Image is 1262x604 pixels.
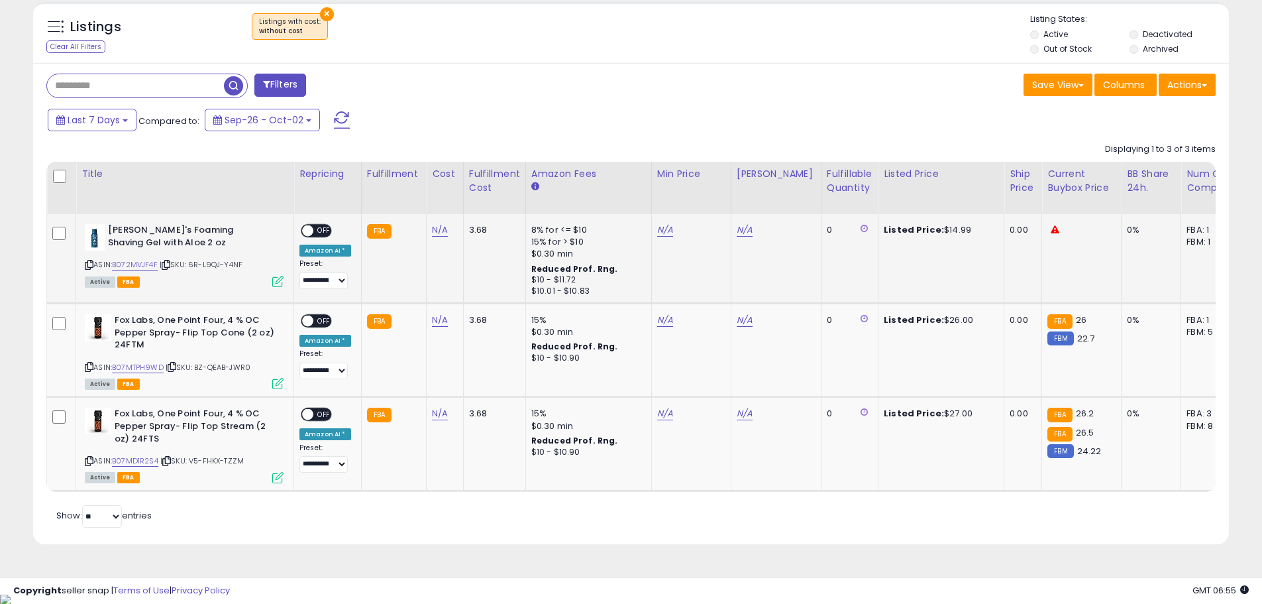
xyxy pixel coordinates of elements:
[70,18,121,36] h5: Listings
[531,341,618,352] b: Reduced Prof. Rng.
[469,167,520,195] div: Fulfillment Cost
[1127,314,1171,326] div: 0%
[884,408,994,420] div: $27.00
[531,274,641,286] div: $10 - $11.72
[68,113,120,127] span: Last 7 Days
[884,223,944,236] b: Listed Price:
[1047,332,1073,345] small: FBM
[1010,408,1031,420] div: 0.00
[313,409,335,420] span: OFF
[657,314,673,327] a: N/A
[1047,314,1072,329] small: FBA
[172,584,230,597] a: Privacy Policy
[657,223,673,237] a: N/A
[1186,224,1230,236] div: FBA: 1
[85,379,115,390] span: All listings currently available for purchase on Amazon
[367,408,392,422] small: FBA
[1186,408,1230,420] div: FBA: 3
[432,407,448,420] a: N/A
[531,224,641,236] div: 8% for <= $10
[299,444,351,473] div: Preset:
[1186,420,1230,432] div: FBM: 8
[112,259,158,271] a: B072MVJF4F
[299,245,351,257] div: Amazon AI *
[531,314,641,326] div: 15%
[1010,224,1031,236] div: 0.00
[432,314,448,327] a: N/A
[827,314,868,326] div: 0
[531,420,641,432] div: $0.30 min
[85,408,284,481] div: ASIN:
[657,407,673,420] a: N/A
[115,408,276,448] b: Fox Labs, One Point Four, 4 % OC Pepper Spray- Flip Top Stream (2 oz) 24FTS
[1103,78,1145,91] span: Columns
[531,408,641,420] div: 15%
[1043,29,1068,40] label: Active
[313,316,335,327] span: OFF
[113,584,170,597] a: Terms of Use
[112,362,164,373] a: B07MTPH9WD
[85,224,284,286] div: ASIN:
[737,407,753,420] a: N/A
[85,408,111,434] img: 41lsBuSGahL._SL40_.jpg
[254,74,306,97] button: Filters
[138,115,199,127] span: Compared to:
[1047,167,1116,195] div: Current Buybox Price
[1192,584,1249,597] span: 2025-10-10 06:55 GMT
[1127,224,1171,236] div: 0%
[259,17,321,36] span: Listings with cost :
[531,181,539,193] small: Amazon Fees.
[1143,43,1179,54] label: Archived
[225,113,303,127] span: Sep-26 - Oct-02
[432,223,448,237] a: N/A
[884,407,944,420] b: Listed Price:
[117,276,140,288] span: FBA
[299,335,351,347] div: Amazon AI *
[531,248,641,260] div: $0.30 min
[1143,29,1192,40] label: Deactivated
[112,455,158,467] a: B07MD1R2S4
[56,509,152,522] span: Show: entries
[531,435,618,446] b: Reduced Prof. Rng.
[13,584,62,597] strong: Copyright
[85,314,111,341] img: 41hdk42HhyL._SL40_.jpg
[299,428,351,440] div: Amazon AI *
[1047,408,1072,422] small: FBA
[160,259,242,270] span: | SKU: 6R-L9QJ-Y4NF
[1105,143,1216,156] div: Displaying 1 to 3 of 3 items
[367,224,392,239] small: FBA
[259,27,321,36] div: without cost
[1024,74,1092,96] button: Save View
[115,314,276,355] b: Fox Labs, One Point Four, 4 % OC Pepper Spray- Flip Top Cone (2 oz) 24FTM
[1186,236,1230,248] div: FBM: 1
[1047,427,1072,442] small: FBA
[299,167,356,181] div: Repricing
[531,167,646,181] div: Amazon Fees
[1030,13,1229,26] p: Listing States:
[1043,43,1092,54] label: Out of Stock
[313,225,335,237] span: OFF
[85,472,115,483] span: All listings currently available for purchase on Amazon
[1076,407,1094,420] span: 26.2
[884,167,998,181] div: Listed Price
[531,286,641,297] div: $10.01 - $10.83
[85,224,105,251] img: 31rWIhl4NML._SL40_.jpg
[531,236,641,248] div: 15% for > $10
[531,353,641,364] div: $10 - $10.90
[320,7,334,21] button: ×
[299,259,351,289] div: Preset:
[1186,326,1230,338] div: FBM: 5
[48,109,136,131] button: Last 7 Days
[432,167,458,181] div: Cost
[884,224,994,236] div: $14.99
[827,408,868,420] div: 0
[85,276,115,288] span: All listings currently available for purchase on Amazon
[81,167,288,181] div: Title
[827,167,872,195] div: Fulfillable Quantity
[531,263,618,274] b: Reduced Prof. Rng.
[1186,167,1235,195] div: Num of Comp.
[737,314,753,327] a: N/A
[1186,314,1230,326] div: FBA: 1
[1010,314,1031,326] div: 0.00
[117,472,140,483] span: FBA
